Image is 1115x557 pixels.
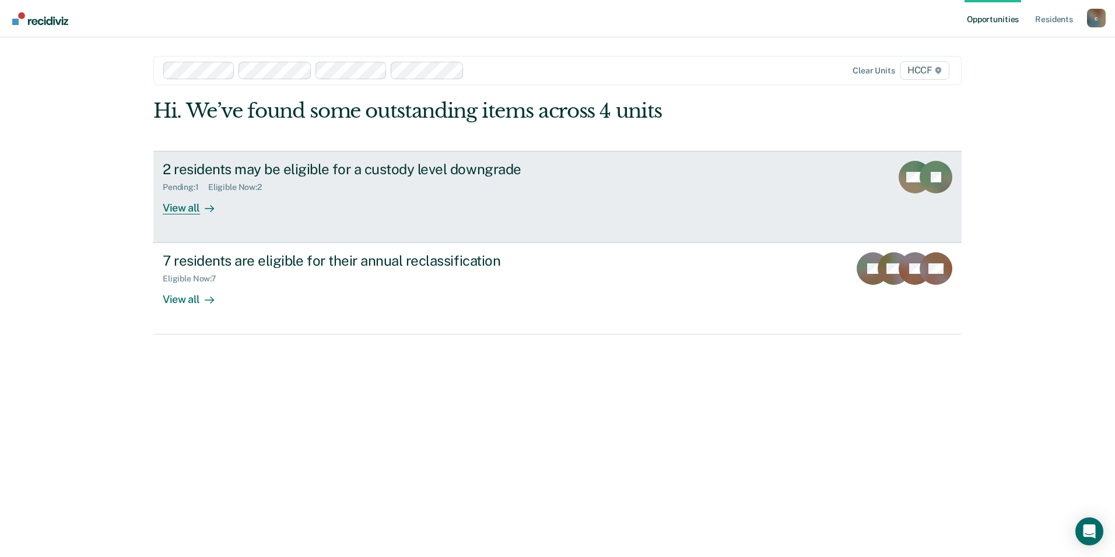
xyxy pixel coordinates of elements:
[163,284,228,306] div: View all
[853,66,895,76] div: Clear units
[208,182,271,192] div: Eligible Now : 2
[1075,517,1103,545] div: Open Intercom Messenger
[163,252,572,269] div: 7 residents are eligible for their annual reclassification
[153,151,962,243] a: 2 residents may be eligible for a custody level downgradePending:1Eligible Now:2View all
[163,192,228,214] div: View all
[900,61,949,80] span: HCCF
[163,182,208,192] div: Pending : 1
[153,99,800,123] div: Hi. We’ve found some outstanding items across 4 units
[163,274,226,284] div: Eligible Now : 7
[1087,9,1106,27] button: Profile dropdown button
[163,161,572,178] div: 2 residents may be eligible for a custody level downgrade
[1087,9,1106,27] div: c
[153,243,962,334] a: 7 residents are eligible for their annual reclassificationEligible Now:7View all
[12,12,68,25] img: Recidiviz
